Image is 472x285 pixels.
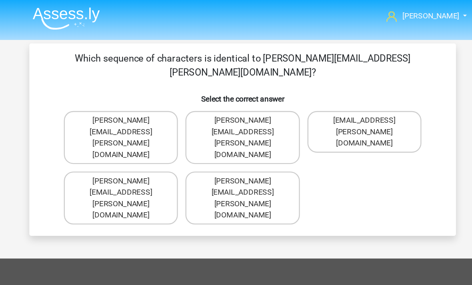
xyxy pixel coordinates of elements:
label: [PERSON_NAME][EMAIL_ADDRESS][PERSON_NAME][DOMAIN_NAME] [85,94,181,139]
p: Which sequence of characters is identical to [PERSON_NAME][EMAIL_ADDRESS][PERSON_NAME][DOMAIN_NAME]? [68,43,404,67]
img: Assessly [58,6,115,25]
h6: Select the correct answer [68,74,404,88]
img: Assessly logo [25,241,82,260]
h5: Assessments [25,269,447,279]
span: [PERSON_NAME] [371,10,419,17]
label: [EMAIL_ADDRESS][PERSON_NAME][DOMAIN_NAME] [291,94,387,129]
label: [PERSON_NAME][EMAIL_ADDRESS][PERSON_NAME][DOMAIN_NAME] [85,145,181,190]
label: [PERSON_NAME][EMAIL_ADDRESS][PERSON_NAME][DOMAIN_NAME] [188,94,284,139]
label: [PERSON_NAME][EMAIL_ADDRESS][PERSON_NAME][DOMAIN_NAME] [188,145,284,190]
a: [PERSON_NAME] [354,9,420,18]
